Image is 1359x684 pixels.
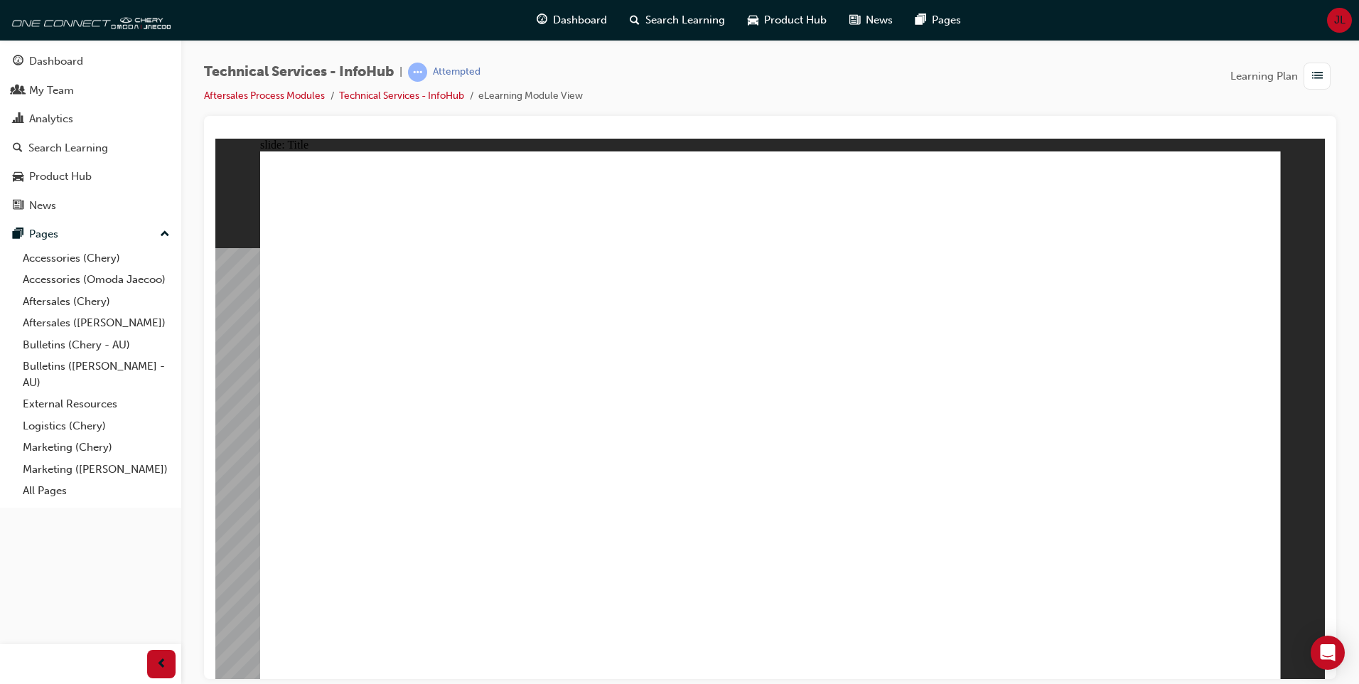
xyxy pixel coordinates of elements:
span: car-icon [748,11,758,29]
div: Pages [29,226,58,242]
a: Dashboard [6,48,176,75]
a: Aftersales (Chery) [17,291,176,313]
a: External Resources [17,393,176,415]
a: Logistics (Chery) [17,415,176,437]
span: pages-icon [915,11,926,29]
div: Attempted [433,65,480,79]
span: car-icon [13,171,23,183]
a: car-iconProduct Hub [736,6,838,35]
a: Accessories (Chery) [17,247,176,269]
a: Marketing ([PERSON_NAME]) [17,459,176,481]
a: Bulletins (Chery - AU) [17,334,176,356]
div: My Team [29,82,74,99]
span: prev-icon [156,656,167,673]
img: oneconnect [7,6,171,34]
a: search-iconSearch Learning [618,6,736,35]
span: | [399,64,402,80]
span: people-icon [13,85,23,97]
div: Open Intercom Messenger [1311,636,1345,670]
div: Dashboard [29,53,83,70]
button: Pages [6,221,176,247]
div: Search Learning [28,140,108,156]
button: JL [1327,8,1352,33]
button: DashboardMy TeamAnalyticsSearch LearningProduct HubNews [6,46,176,221]
span: up-icon [160,225,170,244]
span: list-icon [1312,68,1323,85]
a: Bulletins ([PERSON_NAME] - AU) [17,356,176,393]
span: search-icon [13,142,23,155]
span: guage-icon [537,11,547,29]
a: guage-iconDashboard [525,6,618,35]
a: Search Learning [6,135,176,161]
span: News [866,12,893,28]
span: chart-icon [13,113,23,126]
span: Learning Plan [1230,68,1298,85]
span: Pages [932,12,961,28]
a: Product Hub [6,164,176,190]
span: Dashboard [553,12,607,28]
span: search-icon [630,11,640,29]
a: News [6,193,176,219]
a: All Pages [17,480,176,502]
span: Product Hub [764,12,827,28]
div: Product Hub [29,169,92,185]
span: guage-icon [13,55,23,68]
span: news-icon [849,11,860,29]
a: Aftersales Process Modules [204,90,325,102]
li: eLearning Module View [478,88,583,105]
a: Technical Services - InfoHub [339,90,464,102]
a: pages-iconPages [904,6,972,35]
span: pages-icon [13,228,23,241]
span: JL [1334,12,1345,28]
a: news-iconNews [838,6,904,35]
div: News [29,198,56,214]
a: Aftersales ([PERSON_NAME]) [17,312,176,334]
div: Analytics [29,111,73,127]
span: Search Learning [645,12,725,28]
span: learningRecordVerb_ATTEMPT-icon [408,63,427,82]
a: Analytics [6,106,176,132]
span: Technical Services - InfoHub [204,64,394,80]
a: My Team [6,78,176,104]
button: Learning Plan [1230,63,1336,90]
span: news-icon [13,200,23,213]
a: Accessories (Omoda Jaecoo) [17,269,176,291]
a: Marketing (Chery) [17,437,176,459]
